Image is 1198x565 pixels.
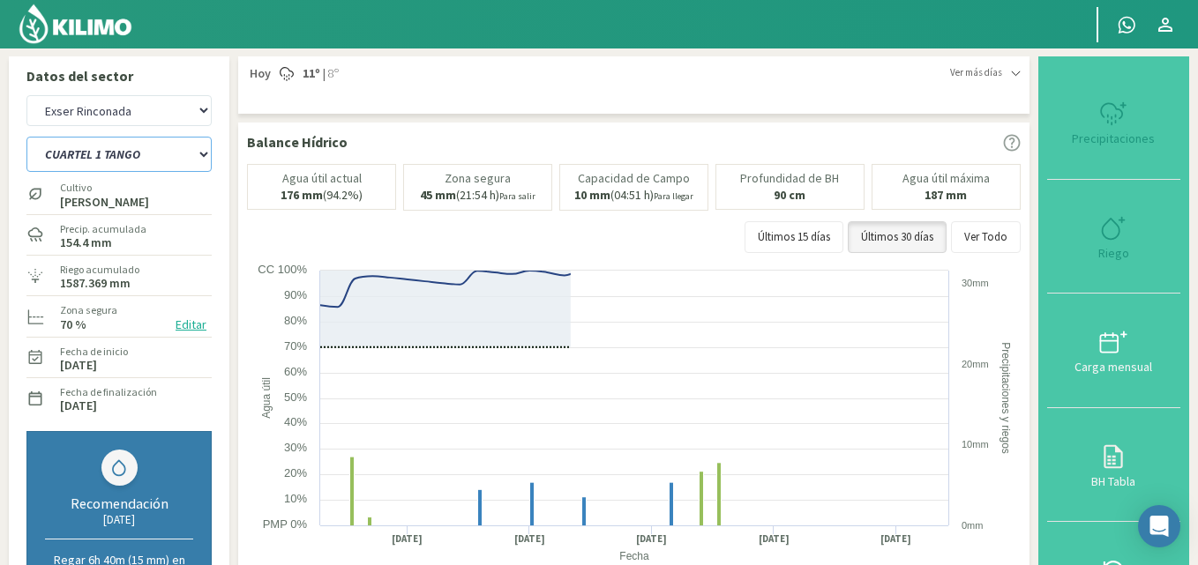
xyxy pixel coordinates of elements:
[247,131,348,152] p: Balance Hídrico
[499,190,535,202] small: Para salir
[740,172,839,185] p: Profundidad de BH
[848,221,947,253] button: Últimos 30 días
[962,439,989,450] text: 10mm
[284,314,307,327] text: 80%
[60,400,97,412] label: [DATE]
[60,319,86,331] label: 70 %
[170,315,212,335] button: Editar
[1047,408,1180,523] button: BH Tabla
[1047,294,1180,408] button: Carga mensual
[619,550,649,562] text: Fecha
[392,532,423,546] text: [DATE]
[326,65,339,83] span: 8º
[1047,180,1180,294] button: Riego
[962,278,989,288] text: 30mm
[45,512,193,527] div: [DATE]
[45,494,193,512] div: Recomendación
[759,532,790,546] text: [DATE]
[258,263,307,276] text: CC 100%
[284,466,307,480] text: 20%
[263,517,308,531] text: PMP 0%
[60,302,117,318] label: Zona segura
[925,187,967,203] b: 187 mm
[880,532,911,546] text: [DATE]
[1052,475,1175,487] div: BH Tabla
[260,377,273,419] text: Agua útil
[420,187,456,203] b: 45 mm
[60,360,97,371] label: [DATE]
[284,415,307,428] text: 40%
[514,532,545,546] text: [DATE]
[1052,361,1175,373] div: Carga mensual
[247,65,271,83] span: Hoy
[951,221,1021,253] button: Ver Todo
[962,520,983,531] text: 0mm
[60,344,128,360] label: Fecha de inicio
[1138,505,1180,547] div: Open Intercom Messenger
[962,359,989,369] text: 20mm
[281,187,323,203] b: 176 mm
[18,3,133,45] img: Kilimo
[60,262,139,278] label: Riego acumulado
[282,172,362,185] p: Agua útil actual
[60,180,149,196] label: Cultivo
[574,189,693,203] p: (04:51 h)
[1052,132,1175,145] div: Precipitaciones
[578,172,690,185] p: Capacidad de Campo
[745,221,843,253] button: Últimos 15 días
[60,237,112,249] label: 154.4 mm
[1052,247,1175,259] div: Riego
[636,532,667,546] text: [DATE]
[654,190,693,202] small: Para llegar
[420,189,535,203] p: (21:54 h)
[60,221,146,237] label: Precip. acumulada
[574,187,610,203] b: 10 mm
[1047,65,1180,180] button: Precipitaciones
[774,187,805,203] b: 90 cm
[284,441,307,454] text: 30%
[445,172,511,185] p: Zona segura
[60,278,131,289] label: 1587.369 mm
[60,384,157,400] label: Fecha de finalización
[60,197,149,208] label: [PERSON_NAME]
[26,65,212,86] p: Datos del sector
[281,189,363,202] p: (94.2%)
[902,172,990,185] p: Agua útil máxima
[284,390,307,404] text: 50%
[1000,342,1012,454] text: Precipitaciones y riegos
[284,492,307,505] text: 10%
[950,65,1002,80] span: Ver más días
[303,65,320,81] strong: 11º
[284,365,307,378] text: 60%
[323,65,326,83] span: |
[284,288,307,301] text: 90%
[284,339,307,353] text: 70%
